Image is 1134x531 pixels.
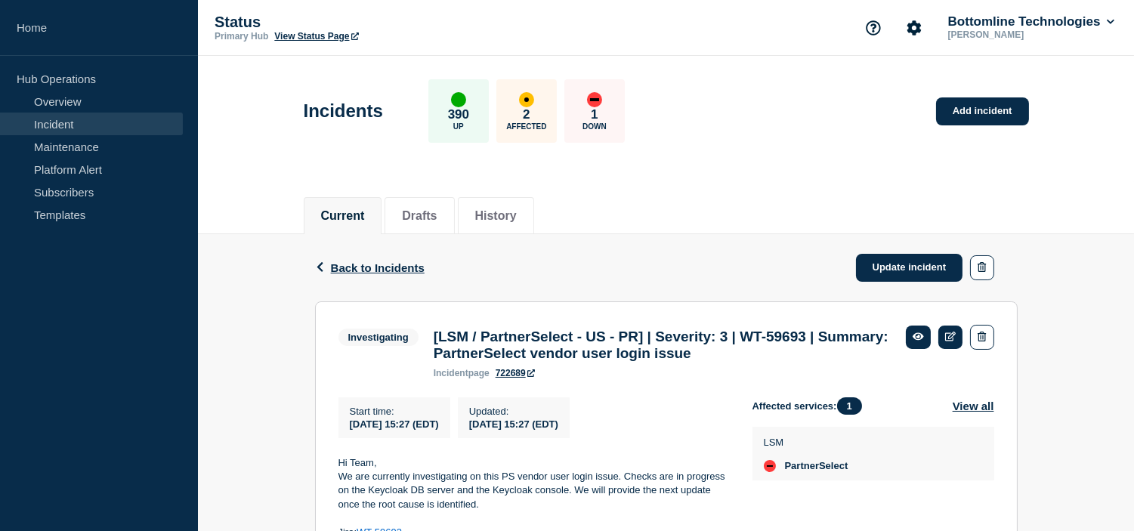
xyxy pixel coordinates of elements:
button: Current [321,209,365,223]
p: Up [453,122,464,131]
div: affected [519,92,534,107]
a: Update incident [856,254,963,282]
div: down [764,460,776,472]
button: Account settings [898,12,930,44]
a: 722689 [496,368,535,378]
p: [PERSON_NAME] [945,29,1102,40]
p: Down [582,122,607,131]
button: Support [857,12,889,44]
span: Back to Incidents [331,261,425,274]
button: Bottomline Technologies [945,14,1117,29]
span: Affected services: [752,397,870,415]
p: LSM [764,437,848,448]
h1: Incidents [304,100,383,122]
p: 1 [591,107,598,122]
div: up [451,92,466,107]
button: Drafts [402,209,437,223]
div: down [587,92,602,107]
a: View Status Page [274,31,358,42]
p: page [434,368,490,378]
button: View all [953,397,994,415]
p: Primary Hub [215,31,268,42]
div: [DATE] 15:27 (EDT) [469,417,558,430]
p: Status [215,14,517,31]
span: 1 [837,397,862,415]
button: Back to Incidents [315,261,425,274]
button: History [475,209,517,223]
p: Affected [506,122,546,131]
h3: [LSM / PartnerSelect - US - PR] | Severity: 3 | WT-59693 | Summary: PartnerSelect vendor user log... [434,329,891,362]
span: Investigating [338,329,419,346]
p: Updated : [469,406,558,417]
p: 2 [523,107,530,122]
span: PartnerSelect [785,460,848,472]
p: We are currently investigating on this PS vendor user login issue. Checks are in progress on the ... [338,470,728,511]
span: [DATE] 15:27 (EDT) [350,418,439,430]
p: Start time : [350,406,439,417]
span: incident [434,368,468,378]
p: 390 [448,107,469,122]
p: Hi Team, [338,456,728,470]
a: Add incident [936,97,1029,125]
